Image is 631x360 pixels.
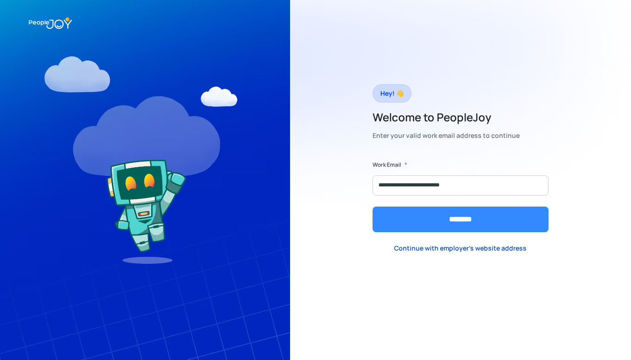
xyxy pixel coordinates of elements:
[373,110,520,125] h2: Welcome to PeopleJoy
[387,239,534,258] a: Continue with employer's website address
[373,160,401,169] label: Work Email
[394,244,527,253] div: Continue with employer's website address
[373,129,520,142] div: Enter your valid work email address to continue
[373,160,549,232] form: Form
[380,87,404,100] div: Hey! 👋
